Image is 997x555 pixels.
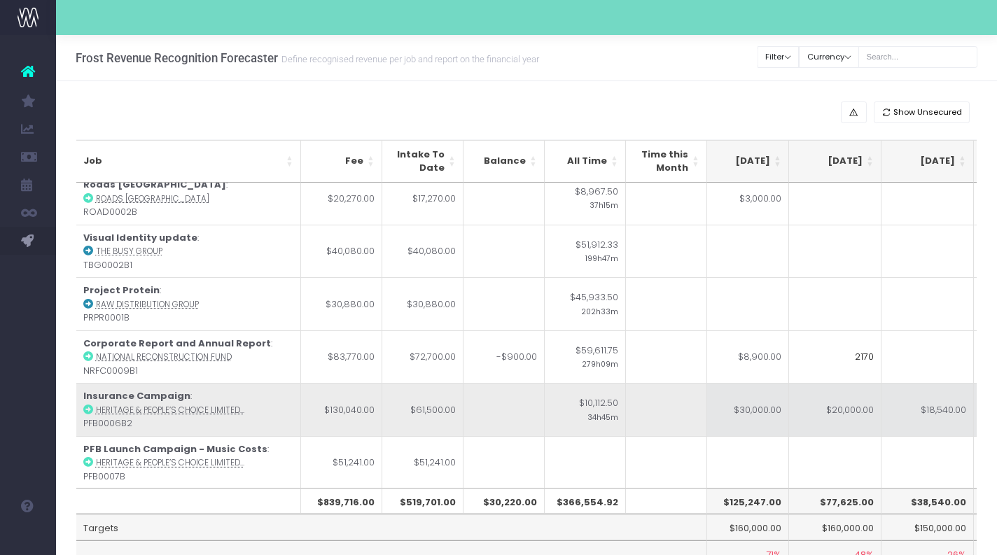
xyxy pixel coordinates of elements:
td: $20,000.00 [789,383,881,436]
small: 199h47m [585,251,618,264]
span: Show Unsecured [893,106,962,118]
img: images/default_profile_image.png [18,527,39,548]
strong: Visual Identity update [83,231,197,244]
td: $8,900.00 [697,330,789,384]
th: All Time: activate to sort column ascending [545,140,626,183]
button: Filter [758,46,800,68]
td: $160,000.00 [789,514,881,540]
td: $3,000.00 [697,171,789,225]
td: : PRPR0001B [76,277,301,330]
th: Job: activate to sort column ascending [76,140,301,183]
abbr: Heritage & People’s Choice Limited [96,457,244,468]
th: $366,554.92 [545,488,626,514]
td: $130,040.00 [301,383,382,436]
th: $77,625.00 [789,488,881,514]
td: $51,241.00 [382,436,463,489]
td: $59,611.75 [545,330,626,384]
abbr: Raw Distribution Group [96,299,199,310]
abbr: National Reconstruction Fund [96,351,232,363]
strong: Project Protein [83,283,160,297]
input: Search... [858,46,977,68]
td: $61,500.00 [382,383,463,436]
td: $150,000.00 [881,514,974,540]
abbr: Roads Australia [96,193,209,204]
th: Sep 25: activate to sort column ascending [697,140,789,183]
td: $30,000.00 [697,383,789,436]
abbr: Heritage & People’s Choice Limited [96,405,244,416]
td: $30,880.00 [301,277,382,330]
th: Fee: activate to sort column ascending [301,140,382,183]
td: $20,270.00 [301,171,382,225]
td: Targets [76,514,707,540]
th: $519,701.00 [382,488,463,514]
th: Time this Month: activate to sort column ascending [626,140,707,183]
strong: PFB Launch Campaign - Music Costs [83,442,267,456]
strong: Corporate Report and Annual Report [83,337,271,350]
td: : PFB0007B [76,436,301,489]
td: $30,880.00 [382,277,463,330]
button: Show Unsecured [874,101,970,123]
small: 279h09m [582,357,618,370]
button: Currency [799,46,859,68]
td: : ROAD0002B [76,171,301,225]
th: $30,220.00 [463,488,545,514]
td: : NRFC0009B1 [76,330,301,384]
td: $40,080.00 [301,225,382,278]
abbr: The Busy Group [96,246,162,257]
td: : PFB0006B2 [76,383,301,436]
th: $38,540.00 [881,488,974,514]
td: $51,241.00 [301,436,382,489]
td: $45,933.50 [545,277,626,330]
td: $18,540.00 [881,383,974,436]
h3: Frost Revenue Recognition Forecaster [76,51,539,65]
th: $839,716.00 [301,488,382,514]
small: 37h15m [590,198,618,211]
th: Balance: activate to sort column ascending [463,140,545,183]
th: Intake To Date: activate to sort column ascending [382,140,463,183]
td: $72,700.00 [382,330,463,384]
td: $40,080.00 [382,225,463,278]
th: Nov 25: activate to sort column ascending [881,140,974,183]
td: $83,770.00 [301,330,382,384]
td: $10,112.50 [545,383,626,436]
small: 34h45m [587,410,618,423]
td: : TBG0002B1 [76,225,301,278]
small: 202h33m [581,304,618,317]
strong: Roads [GEOGRAPHIC_DATA] [83,178,226,191]
small: Define recognised revenue per job and report on the financial year [278,51,539,65]
td: $51,912.33 [545,225,626,278]
td: $17,270.00 [382,171,463,225]
td: $160,000.00 [697,514,789,540]
td: -$900.00 [463,330,545,384]
th: Oct 25: activate to sort column ascending [789,140,881,183]
td: $8,967.50 [545,171,626,225]
strong: Insurance Campaign [83,389,190,402]
th: $125,247.00 [697,488,789,514]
